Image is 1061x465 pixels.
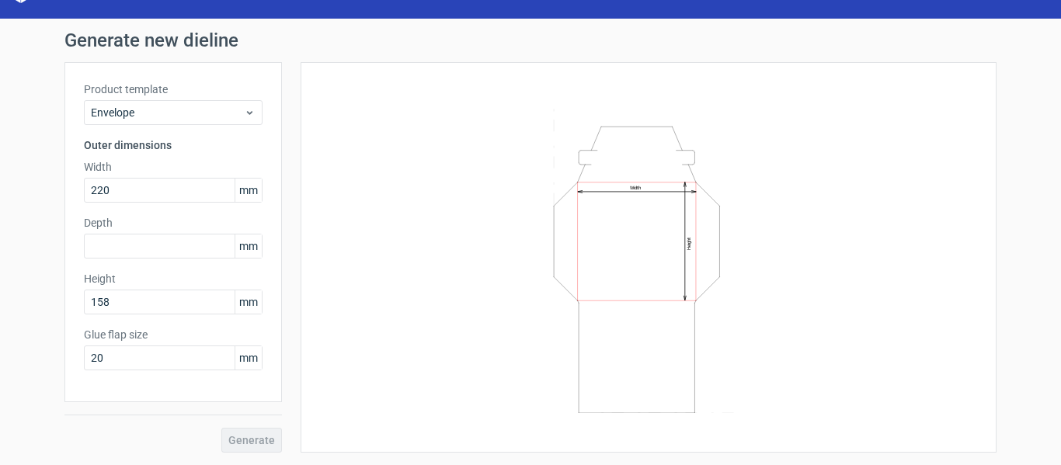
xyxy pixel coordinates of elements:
[235,346,262,370] span: mm
[235,234,262,258] span: mm
[686,237,692,249] text: Height
[84,137,263,153] h3: Outer dimensions
[84,159,263,175] label: Width
[91,105,244,120] span: Envelope
[84,82,263,97] label: Product template
[235,179,262,202] span: mm
[84,215,263,231] label: Depth
[64,31,997,50] h1: Generate new dieline
[630,185,641,190] text: Width
[84,271,263,286] label: Height
[84,327,263,342] label: Glue flap size
[235,290,262,314] span: mm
